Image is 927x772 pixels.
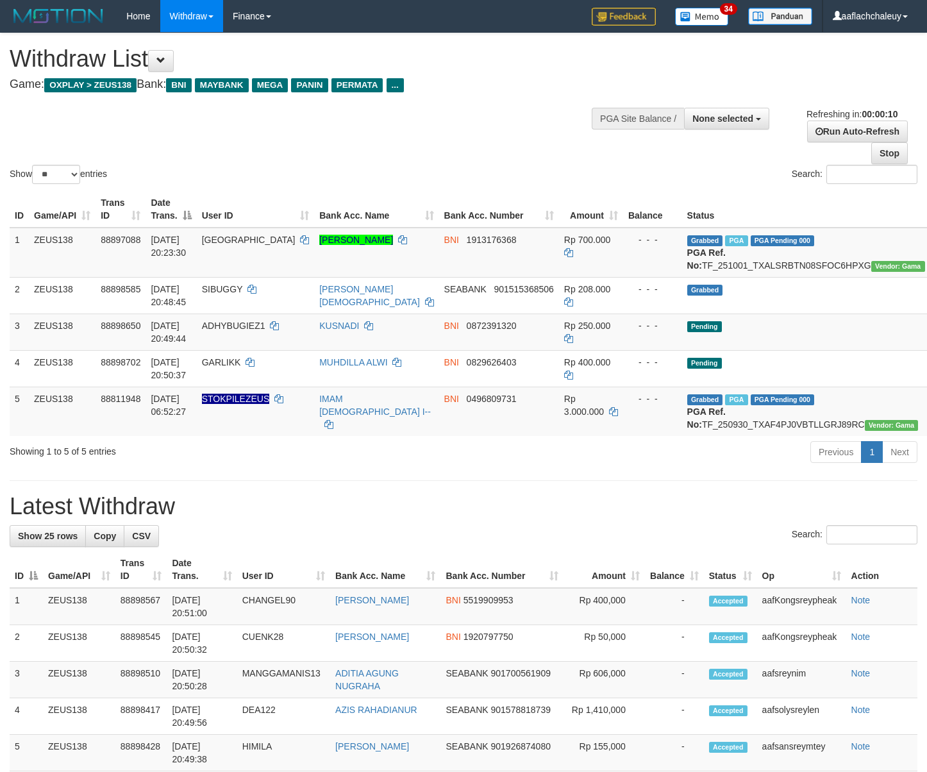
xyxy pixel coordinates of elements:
[467,235,517,245] span: Copy 1913176368 to clipboard
[101,357,140,367] span: 88898702
[43,551,115,588] th: Game/API: activate to sort column ascending
[861,441,883,463] a: 1
[43,588,115,625] td: ZEUS138
[202,235,296,245] span: [GEOGRAPHIC_DATA]
[645,588,704,625] td: -
[237,625,330,662] td: CUENK28
[709,632,747,643] span: Accepted
[10,525,86,547] a: Show 25 rows
[335,741,409,751] a: [PERSON_NAME]
[115,735,167,771] td: 88898428
[871,142,908,164] a: Stop
[871,261,925,272] span: Vendor URL: https://trx31.1velocity.biz
[32,165,80,184] select: Showentries
[704,551,757,588] th: Status: activate to sort column ascending
[252,78,288,92] span: MEGA
[467,357,517,367] span: Copy 0829626403 to clipboard
[807,121,908,142] a: Run Auto-Refresh
[10,588,43,625] td: 1
[440,551,564,588] th: Bank Acc. Number: activate to sort column ascending
[564,235,610,245] span: Rp 700.000
[564,735,645,771] td: Rp 155,000
[237,551,330,588] th: User ID: activate to sort column ascending
[44,78,137,92] span: OXPLAY > ZEUS138
[10,625,43,662] td: 2
[491,741,551,751] span: Copy 901926874080 to clipboard
[444,284,487,294] span: SEABANK
[96,191,146,228] th: Trans ID: activate to sort column ascending
[865,420,919,431] span: Vendor URL: https://trx31.1velocity.biz
[101,321,140,331] span: 88898650
[319,357,387,367] a: MUHDILLA ALWI
[101,284,140,294] span: 88898585
[792,165,917,184] label: Search:
[491,668,551,678] span: Copy 901700561909 to clipboard
[151,321,186,344] span: [DATE] 20:49:44
[29,228,96,278] td: ZEUS138
[10,350,29,387] td: 4
[846,551,917,588] th: Action
[10,551,43,588] th: ID: activate to sort column descending
[687,248,726,271] b: PGA Ref. No:
[564,394,604,417] span: Rp 3.000.000
[330,551,440,588] th: Bank Acc. Name: activate to sort column ascending
[645,551,704,588] th: Balance: activate to sort column ascending
[43,698,115,735] td: ZEUS138
[628,233,677,246] div: - - -
[10,46,605,72] h1: Withdraw List
[167,551,237,588] th: Date Trans.: activate to sort column ascending
[151,284,186,307] span: [DATE] 20:48:45
[10,494,917,519] h1: Latest Withdraw
[687,394,723,405] span: Grabbed
[319,321,359,331] a: KUSNADI
[43,735,115,771] td: ZEUS138
[628,319,677,332] div: - - -
[10,6,107,26] img: MOTION_logo.png
[645,698,704,735] td: -
[29,277,96,314] td: ZEUS138
[709,669,747,680] span: Accepted
[335,668,399,691] a: ADITIA AGUNG NUGRAHA
[725,394,747,405] span: Marked by aafsreyleap
[202,284,243,294] span: SIBUGGY
[151,235,186,258] span: [DATE] 20:23:30
[202,321,265,331] span: ADHYBUGIEZ1
[882,441,917,463] a: Next
[687,285,723,296] span: Grabbed
[151,357,186,380] span: [DATE] 20:50:37
[319,284,420,307] a: [PERSON_NAME][DEMOGRAPHIC_DATA]
[202,394,270,404] span: Nama rekening ada tanda titik/strip, harap diedit
[167,662,237,698] td: [DATE] 20:50:28
[446,668,488,678] span: SEABANK
[167,625,237,662] td: [DATE] 20:50:32
[851,595,871,605] a: Note
[467,394,517,404] span: Copy 0496809731 to clipboard
[29,191,96,228] th: Game/API: activate to sort column ascending
[10,314,29,350] td: 3
[10,78,605,91] h4: Game: Bank:
[592,8,656,26] img: Feedback.jpg
[628,356,677,369] div: - - -
[687,358,722,369] span: Pending
[564,321,610,331] span: Rp 250.000
[167,735,237,771] td: [DATE] 20:49:38
[439,191,559,228] th: Bank Acc. Number: activate to sort column ascending
[10,228,29,278] td: 1
[146,191,196,228] th: Date Trans.: activate to sort column descending
[751,394,815,405] span: PGA Pending
[237,698,330,735] td: DEA122
[197,191,315,228] th: User ID: activate to sort column ascending
[237,588,330,625] td: CHANGEL90
[314,191,438,228] th: Bank Acc. Name: activate to sort column ascending
[757,588,846,625] td: aafKongsreypheak
[748,8,812,25] img: panduan.png
[709,742,747,753] span: Accepted
[564,551,645,588] th: Amount: activate to sort column ascending
[757,662,846,698] td: aafsreynim
[124,525,159,547] a: CSV
[10,387,29,436] td: 5
[564,662,645,698] td: Rp 606,000
[494,284,553,294] span: Copy 901515368506 to clipboard
[151,394,186,417] span: [DATE] 06:52:27
[806,109,898,119] span: Refreshing in:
